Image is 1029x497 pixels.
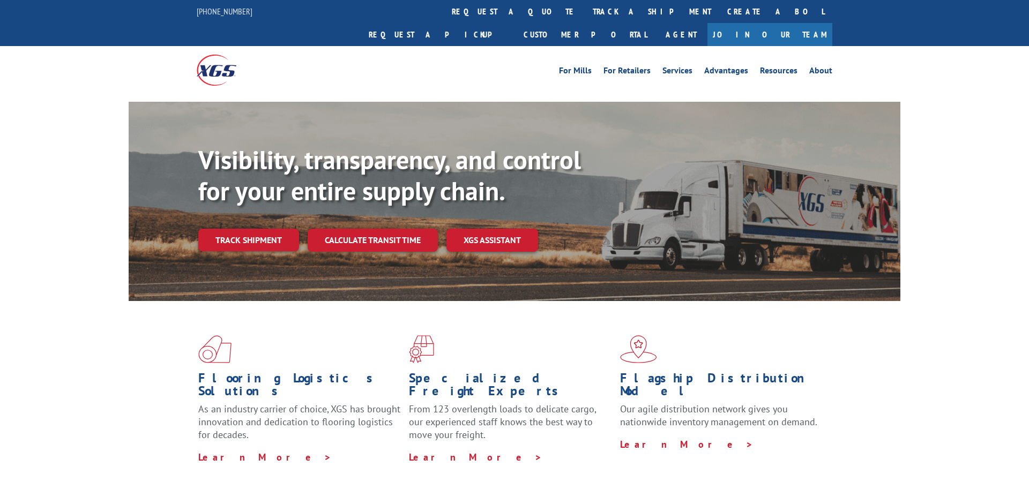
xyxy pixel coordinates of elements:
a: Customer Portal [516,23,655,46]
a: Calculate transit time [308,229,438,252]
b: Visibility, transparency, and control for your entire supply chain. [198,143,581,207]
a: Resources [760,66,797,78]
h1: Flooring Logistics Solutions [198,372,401,403]
a: XGS ASSISTANT [446,229,538,252]
p: From 123 overlength loads to delicate cargo, our experienced staff knows the best way to move you... [409,403,612,450]
a: Request a pickup [361,23,516,46]
img: xgs-icon-total-supply-chain-intelligence-red [198,335,232,363]
h1: Specialized Freight Experts [409,372,612,403]
a: Learn More > [198,451,332,463]
img: xgs-icon-flagship-distribution-model-red [620,335,657,363]
a: Services [662,66,692,78]
a: Learn More > [409,451,542,463]
a: Agent [655,23,707,46]
h1: Flagship Distribution Model [620,372,823,403]
a: For Retailers [603,66,651,78]
span: Our agile distribution network gives you nationwide inventory management on demand. [620,403,817,428]
a: Learn More > [620,438,754,450]
a: Advantages [704,66,748,78]
a: Track shipment [198,229,299,251]
a: Join Our Team [707,23,832,46]
img: xgs-icon-focused-on-flooring-red [409,335,434,363]
span: As an industry carrier of choice, XGS has brought innovation and dedication to flooring logistics... [198,403,400,441]
a: [PHONE_NUMBER] [197,6,252,17]
a: About [809,66,832,78]
a: For Mills [559,66,592,78]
